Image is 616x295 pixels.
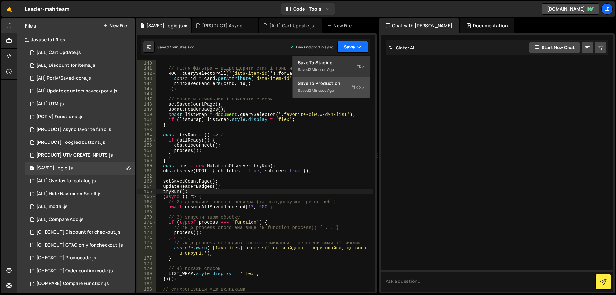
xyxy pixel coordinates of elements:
div: 16298/45502.js [25,85,135,98]
div: 16298/45143.js [25,239,135,252]
div: [All] Poriv/Saved-core.js [36,75,91,81]
div: 16298/45243.js [25,226,135,239]
div: 149 [137,107,156,112]
div: 166 [137,194,156,199]
div: [ALL] Overlay for catalog.js [36,178,96,184]
span: S [356,63,364,70]
button: Code + Tools [281,3,335,15]
div: [CHECKOUT] Order confirm code.js [36,268,113,274]
div: 16298/45326.js [25,149,135,162]
div: [PRODUCT] UTM CREATE INPUTS.js [36,152,113,158]
div: Dev and prod in sync [290,44,333,50]
div: 16298/44879.js [25,265,135,277]
h2: Slater AI [389,45,415,51]
div: 150 [137,112,156,117]
button: Save [337,41,368,53]
div: [SAVED] Logic.js [36,165,73,171]
span: 1 [30,166,34,171]
div: 16298/45575.js [25,162,135,175]
div: New File [327,22,354,29]
div: 16298/45501.js [25,72,135,85]
div: [PRODUCT] Async favorite func.js [202,22,250,29]
div: 147 [137,97,156,102]
div: [ALL] Cart Update.js [36,50,81,56]
div: 145 [137,86,156,91]
div: 158 [137,153,156,158]
div: Documentation [460,18,514,33]
div: 2 minutes ago [309,67,334,72]
h2: Files [25,22,36,29]
div: 177 [137,256,156,261]
div: 16298/44467.js [25,46,135,59]
div: 151 [137,117,156,122]
div: 174 [137,235,156,240]
div: [All] Update counters saved/poriv.js [36,88,117,94]
div: 181 [137,276,156,282]
div: 162 [137,174,156,179]
div: 173 [137,230,156,235]
div: 144 [137,81,156,86]
div: Save to Production [298,80,364,87]
div: 179 [137,266,156,271]
div: 16298/45111.js [25,175,135,187]
div: 168 [137,204,156,210]
span: S [351,84,364,91]
div: 16298/45324.js [25,98,135,110]
div: 156 [137,143,156,148]
div: [COMPARE] Compare Function.js [36,281,109,287]
div: 155 [137,138,156,143]
div: 180 [137,271,156,276]
div: 2 minutes ago [309,88,334,93]
div: [ALL] modal.js [36,204,68,210]
div: 164 [137,184,156,189]
div: 171 [137,220,156,225]
div: 143 [137,76,156,81]
div: [ALL] UTM.js [36,101,64,107]
div: 16298/45626.js [25,123,135,136]
div: 16298/45065.js [25,277,135,290]
div: Javascript files [17,33,135,46]
div: [CHECKOUT] Promocode.js [36,255,96,261]
div: 141 [137,66,156,71]
div: 16298/45098.js [25,213,135,226]
a: 🤙 [1,1,17,17]
div: Saved [298,87,364,94]
div: 163 [137,179,156,184]
div: 142 [137,71,156,76]
div: Leader-mah team [25,5,69,13]
div: Save to Staging [298,59,364,66]
div: 182 [137,282,156,287]
div: 172 [137,225,156,230]
a: Le [601,3,613,15]
div: 170 [137,215,156,220]
div: 148 [137,102,156,107]
div: 16298/45418.js [25,59,135,72]
div: 152 [137,122,156,127]
button: New File [103,23,127,28]
div: 154 [137,133,156,138]
div: 165 [137,189,156,194]
div: 169 [137,210,156,215]
div: 157 [137,148,156,153]
div: 2 minutes ago [169,44,194,50]
div: 153 [137,127,156,133]
div: [CHECKOUT] Discount for checkout.js [36,230,121,235]
div: 16298/45506.js [25,110,135,123]
div: 160 [137,163,156,169]
div: [PORIV] Functional.js [36,114,84,120]
div: 183 [137,287,156,292]
div: [PRODUCT] Toogled buttons.js [36,140,105,145]
div: [ALL] Discount for items.js [36,63,95,68]
div: 175 [137,240,156,246]
button: Save to StagingS Saved2 minutes ago [293,56,370,77]
button: Start new chat [529,42,580,53]
div: [ALL] Cart Update.js [269,22,314,29]
div: [CHECKOUT] GTAG only for checkout.js [36,242,123,248]
div: [SAVED] Logic.js [146,22,183,29]
div: 176 [137,246,156,256]
button: Save to ProductionS Saved2 minutes ago [293,77,370,98]
div: 16298/45144.js [25,252,135,265]
div: 140 [137,61,156,66]
div: 159 [137,158,156,163]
